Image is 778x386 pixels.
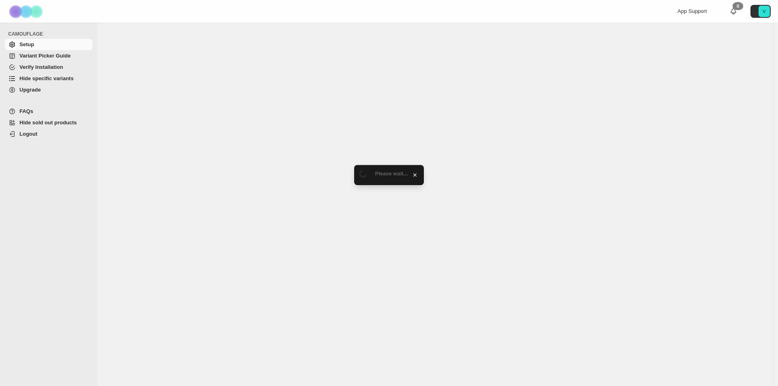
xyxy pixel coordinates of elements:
[19,75,74,81] span: Hide specific variants
[375,171,408,177] span: Please wait...
[5,128,92,140] a: Logout
[19,131,37,137] span: Logout
[19,108,33,114] span: FAQs
[750,5,771,18] button: Avatar with initials V
[19,53,71,59] span: Variant Picker Guide
[19,41,34,47] span: Setup
[5,117,92,128] a: Hide sold out products
[729,7,737,15] a: 0
[19,87,41,93] span: Upgrade
[5,39,92,50] a: Setup
[6,0,47,23] img: Camouflage
[759,6,770,17] span: Avatar with initials V
[5,62,92,73] a: Verify Installation
[19,64,63,70] span: Verify Installation
[5,50,92,62] a: Variant Picker Guide
[19,119,77,126] span: Hide sold out products
[5,84,92,96] a: Upgrade
[733,2,743,10] div: 0
[5,106,92,117] a: FAQs
[8,31,93,37] span: CAMOUFLAGE
[763,9,766,14] text: V
[678,8,707,14] span: App Support
[5,73,92,84] a: Hide specific variants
